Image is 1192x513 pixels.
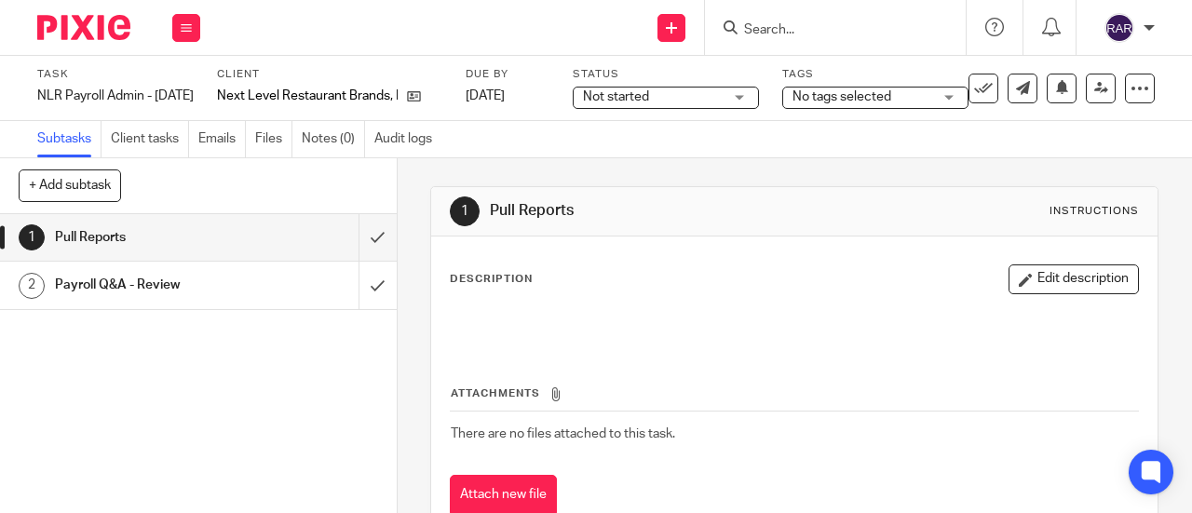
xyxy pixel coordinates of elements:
[37,87,194,105] div: NLR Payroll Admin - Tuesday
[255,121,292,157] a: Files
[742,22,910,39] input: Search
[55,223,245,251] h1: Pull Reports
[1104,13,1134,43] img: svg%3E
[792,90,891,103] span: No tags selected
[583,90,649,103] span: Not started
[450,196,480,226] div: 1
[217,67,442,82] label: Client
[37,87,194,105] div: NLR Payroll Admin - [DATE]
[37,67,194,82] label: Task
[1050,204,1139,219] div: Instructions
[450,272,533,287] p: Description
[451,427,675,440] span: There are no files attached to this task.
[111,121,189,157] a: Client tasks
[573,67,759,82] label: Status
[217,87,398,105] p: Next Level Restaurant Brands, LLC
[490,201,834,221] h1: Pull Reports
[1009,264,1139,294] button: Edit description
[37,121,102,157] a: Subtasks
[19,224,45,250] div: 1
[302,121,365,157] a: Notes (0)
[198,121,246,157] a: Emails
[37,15,130,40] img: Pixie
[466,67,549,82] label: Due by
[451,388,540,398] span: Attachments
[19,169,121,201] button: + Add subtask
[466,89,505,102] span: [DATE]
[55,271,245,299] h1: Payroll Q&A - Review
[782,67,968,82] label: Tags
[374,121,441,157] a: Audit logs
[19,273,45,299] div: 2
